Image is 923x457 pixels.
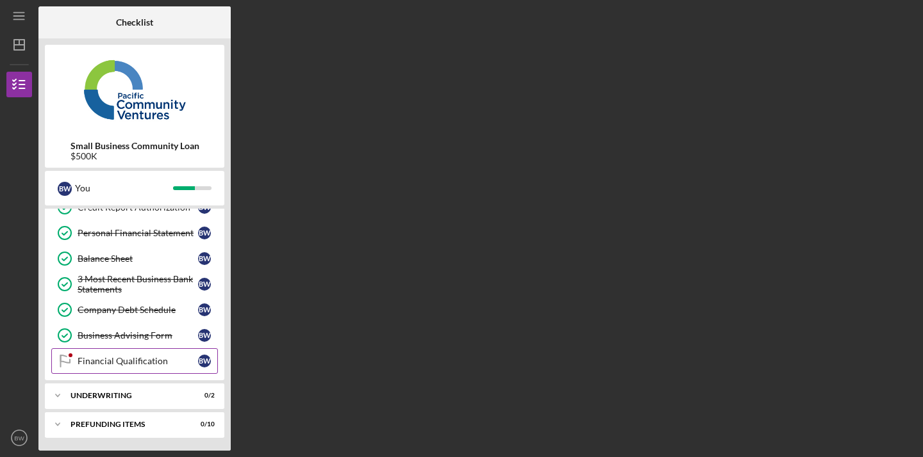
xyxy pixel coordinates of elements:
a: Balance SheetBW [51,246,218,271]
div: Underwriting [71,392,183,399]
b: Small Business Community Loan [71,141,199,151]
button: BW [6,425,32,451]
div: Personal Financial Statement [78,228,198,238]
b: Checklist [116,17,153,28]
a: Financial QualificationBW [51,348,218,374]
div: 0 / 10 [192,421,215,428]
a: Personal Financial StatementBW [51,220,218,246]
div: B W [198,227,211,239]
div: Business Advising Form [78,330,198,341]
div: B W [198,329,211,342]
div: 0 / 2 [192,392,215,399]
div: You [75,177,173,199]
a: 3 Most Recent Business Bank StatementsBW [51,271,218,297]
a: Company Debt ScheduleBW [51,297,218,323]
div: B W [198,355,211,367]
div: 3 Most Recent Business Bank Statements [78,274,198,294]
div: $500K [71,151,199,161]
div: Financial Qualification [78,356,198,366]
div: B W [198,252,211,265]
div: Balance Sheet [78,253,198,264]
text: BW [14,435,24,442]
a: Business Advising FormBW [51,323,218,348]
div: B W [58,182,72,196]
img: Product logo [45,51,224,128]
div: B W [198,278,211,291]
div: Company Debt Schedule [78,305,198,315]
div: Prefunding Items [71,421,183,428]
div: B W [198,303,211,316]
